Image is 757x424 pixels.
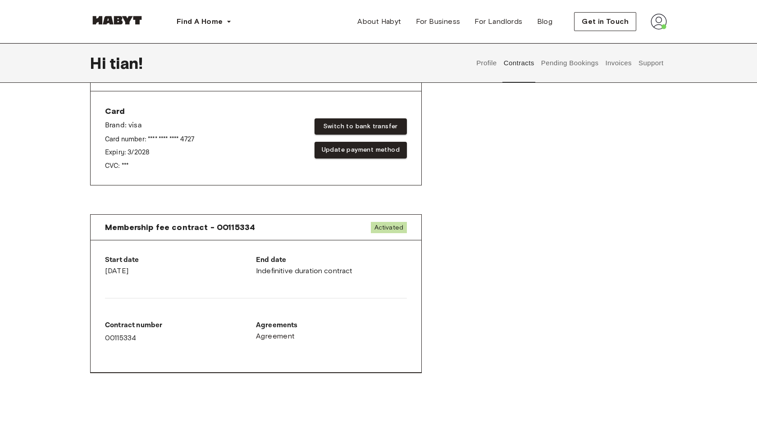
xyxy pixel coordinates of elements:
[105,255,256,266] p: Start date
[90,54,109,72] span: Hi
[105,255,256,276] div: [DATE]
[475,43,498,83] button: Profile
[604,43,633,83] button: Invoices
[90,16,144,25] img: Habyt
[315,142,407,158] button: Update payment method
[256,331,295,342] span: Agreement
[582,16,629,27] span: Get in Touch
[473,43,667,83] div: user profile tabs
[105,106,194,117] span: Card
[105,120,194,131] p: Brand: visa
[540,43,600,83] button: Pending Bookings
[651,14,667,30] img: avatar
[502,43,535,83] button: Contracts
[315,118,407,135] button: Switch to bank transfer
[474,16,522,27] span: For Landlords
[109,54,143,72] span: tian !
[637,43,665,83] button: Support
[105,148,194,157] p: Expiry: 3 / 2028
[105,222,255,233] span: Membership fee contract - 00115334
[169,13,239,31] button: Find A Home
[416,16,461,27] span: For Business
[371,222,407,233] span: Activated
[409,13,468,31] a: For Business
[574,12,636,31] button: Get in Touch
[467,13,529,31] a: For Landlords
[357,16,401,27] span: About Habyt
[256,320,407,331] p: Agreements
[537,16,553,27] span: Blog
[105,320,256,331] p: Contract number
[530,13,560,31] a: Blog
[256,255,407,276] div: Indefinitive duration contract
[256,255,407,266] p: End date
[350,13,408,31] a: About Habyt
[105,320,256,343] div: 00115334
[177,16,223,27] span: Find A Home
[256,331,407,342] a: Agreement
